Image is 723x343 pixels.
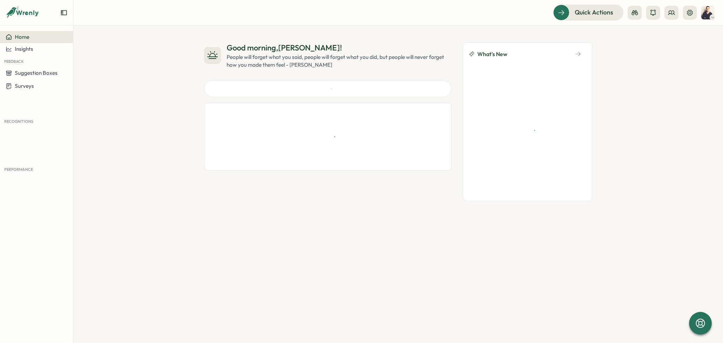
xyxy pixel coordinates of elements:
[701,6,715,19] img: Jens Christenhuss
[15,83,34,89] span: Surveys
[477,50,507,59] span: What's New
[15,46,33,52] span: Insights
[227,53,452,69] div: People will forget what you said, people will forget what you did, but people will never forget h...
[60,9,67,16] button: Expand sidebar
[553,5,623,20] button: Quick Actions
[15,70,58,77] span: Suggestion Boxes
[15,34,29,40] span: Home
[227,42,452,53] div: Good morning , [PERSON_NAME] !
[575,8,613,17] span: Quick Actions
